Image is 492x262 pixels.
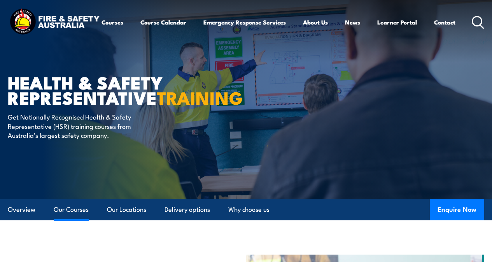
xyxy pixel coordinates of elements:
[228,199,270,220] a: Why choose us
[54,199,89,220] a: Our Courses
[203,13,286,32] a: Emergency Response Services
[102,13,123,32] a: Courses
[8,112,150,139] p: Get Nationally Recognised Health & Safety Representative (HSR) training courses from Australia’s ...
[430,199,484,220] button: Enquire Now
[345,13,360,32] a: News
[107,199,146,220] a: Our Locations
[303,13,328,32] a: About Us
[434,13,455,32] a: Contact
[8,74,200,105] h1: Health & Safety Representative
[157,84,243,111] strong: TRAINING
[8,199,35,220] a: Overview
[377,13,417,32] a: Learner Portal
[165,199,210,220] a: Delivery options
[140,13,186,32] a: Course Calendar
